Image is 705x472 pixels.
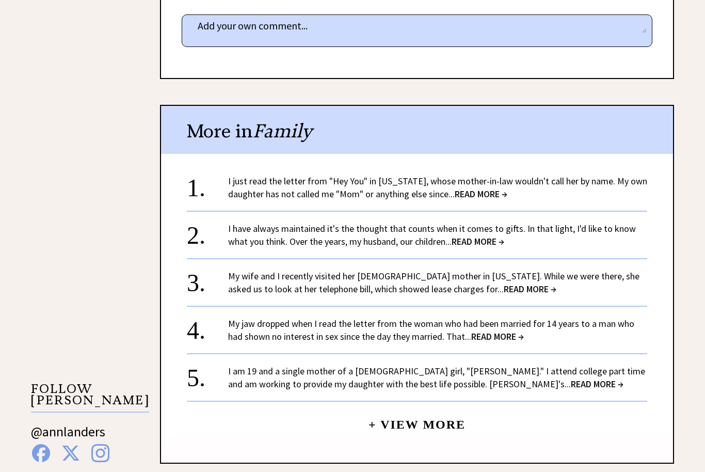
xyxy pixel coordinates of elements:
[161,106,673,154] div: More in
[61,444,80,462] img: x%20blue.png
[228,270,639,295] a: My wife and I recently visited her [DEMOGRAPHIC_DATA] mother in [US_STATE]. While we were there, ...
[32,444,50,462] img: facebook%20blue.png
[228,365,645,390] a: I am 19 and a single mother of a [DEMOGRAPHIC_DATA] girl, "[PERSON_NAME]." I attend college part ...
[471,331,524,342] span: READ MORE →
[187,365,228,384] div: 5.
[228,223,636,247] a: I have always maintained it's the thought that counts when it comes to gifts. In that light, I'd ...
[571,378,623,390] span: READ MORE →
[228,175,647,200] a: I just read the letter from "Hey You" in [US_STATE], whose mother-in-law wouldn't call her by nam...
[31,25,134,335] iframe: Advertisement
[187,222,228,241] div: 2.
[187,317,228,336] div: 4.
[455,188,507,200] span: READ MORE →
[228,318,634,342] a: My jaw dropped when I read the letter from the woman who had been married for 14 years to a man w...
[31,423,105,450] a: @annlanders
[253,119,312,143] span: Family
[187,175,228,194] div: 1.
[91,444,109,462] img: instagram%20blue.png
[31,383,149,413] p: FOLLOW [PERSON_NAME]
[452,235,504,247] span: READ MORE →
[504,283,556,295] span: READ MORE →
[368,409,466,431] a: + View More
[187,270,228,289] div: 3.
